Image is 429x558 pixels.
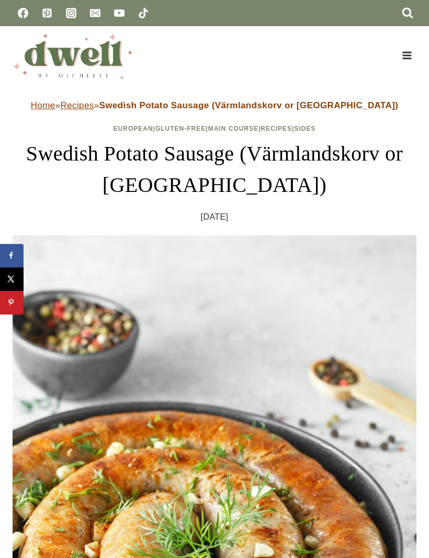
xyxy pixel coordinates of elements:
[13,3,33,24] a: Facebook
[13,138,416,201] h1: Swedish Potato Sausage (Värmlandskorv or [GEOGRAPHIC_DATA])
[31,100,399,110] span: » »
[397,47,416,63] button: Open menu
[109,3,130,24] a: YouTube
[31,100,55,110] a: Home
[201,209,229,225] time: [DATE]
[114,125,153,132] a: European
[155,125,206,132] a: Gluten-Free
[99,100,399,110] strong: Swedish Potato Sausage (Värmlandskorv or [GEOGRAPHIC_DATA])
[114,125,316,132] span: | | | |
[60,100,94,110] a: Recipes
[85,3,106,24] a: Email
[13,31,133,79] img: DWELL by michelle
[61,3,82,24] a: Instagram
[208,125,258,132] a: Main Course
[261,125,292,132] a: Recipes
[133,3,154,24] a: TikTok
[294,125,315,132] a: Sides
[37,3,58,24] a: Pinterest
[399,4,416,22] button: View Search Form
